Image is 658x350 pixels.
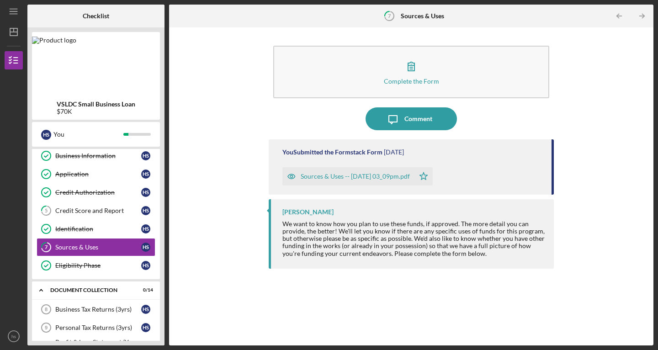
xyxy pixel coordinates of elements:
time: 2025-08-14 19:09 [384,148,404,156]
div: h s [41,130,51,140]
button: Comment [366,107,457,130]
a: 7Sources & Useshs [37,238,155,256]
div: 0 / 14 [137,287,153,293]
div: h s [141,323,150,332]
a: 5Credit Score and Reporths [37,202,155,220]
div: h s [141,188,150,197]
div: Sources & Uses -- [DATE] 03_09pm.pdf [301,173,410,180]
b: Sources & Uses [401,12,444,20]
button: Complete the Form [273,46,549,98]
div: h s [141,170,150,179]
tspan: 5 [45,208,48,214]
div: Application [55,170,141,178]
a: Identificationhs [37,220,155,238]
tspan: 8 [45,307,48,312]
div: h s [141,243,150,252]
div: Eligibility Phase [55,262,141,269]
div: You [53,127,123,142]
button: Sources & Uses -- [DATE] 03_09pm.pdf [282,167,433,186]
div: Credit Authorization [55,189,141,196]
a: Credit Authorizationhs [37,183,155,202]
b: Checklist [83,12,109,20]
a: Eligibility Phasehs [37,256,155,275]
b: VSLDC Small Business Loan [57,101,135,108]
div: h s [141,206,150,215]
text: hs [11,334,16,339]
div: Personal Tax Returns (3yrs) [55,324,141,331]
div: Document Collection [50,287,130,293]
img: Product logo [32,37,76,44]
a: Applicationhs [37,165,155,183]
tspan: 9 [45,325,48,330]
div: Credit Score and Report [55,207,141,214]
div: $70K [57,108,135,115]
div: h s [141,224,150,233]
a: 8Business Tax Returns (3yrs)hs [37,300,155,318]
div: Identification [55,225,141,233]
div: Business Tax Returns (3yrs) [55,306,141,313]
button: hs [5,327,23,345]
div: [PERSON_NAME] [282,208,334,216]
div: Complete the Form [384,78,439,85]
a: 9Personal Tax Returns (3yrs)hs [37,318,155,337]
tspan: 7 [45,244,48,250]
div: You Submitted the Formstack Form [282,148,382,156]
div: Business Information [55,152,141,159]
div: h s [141,305,150,314]
div: Comment [404,107,432,130]
div: h s [141,261,150,270]
tspan: 7 [388,13,391,19]
div: h s [141,151,150,160]
div: Sources & Uses [55,244,141,251]
div: We want to know how you plan to use these funds, if approved. The more detail you can provide, th... [282,220,545,257]
a: Business Informationhs [37,147,155,165]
